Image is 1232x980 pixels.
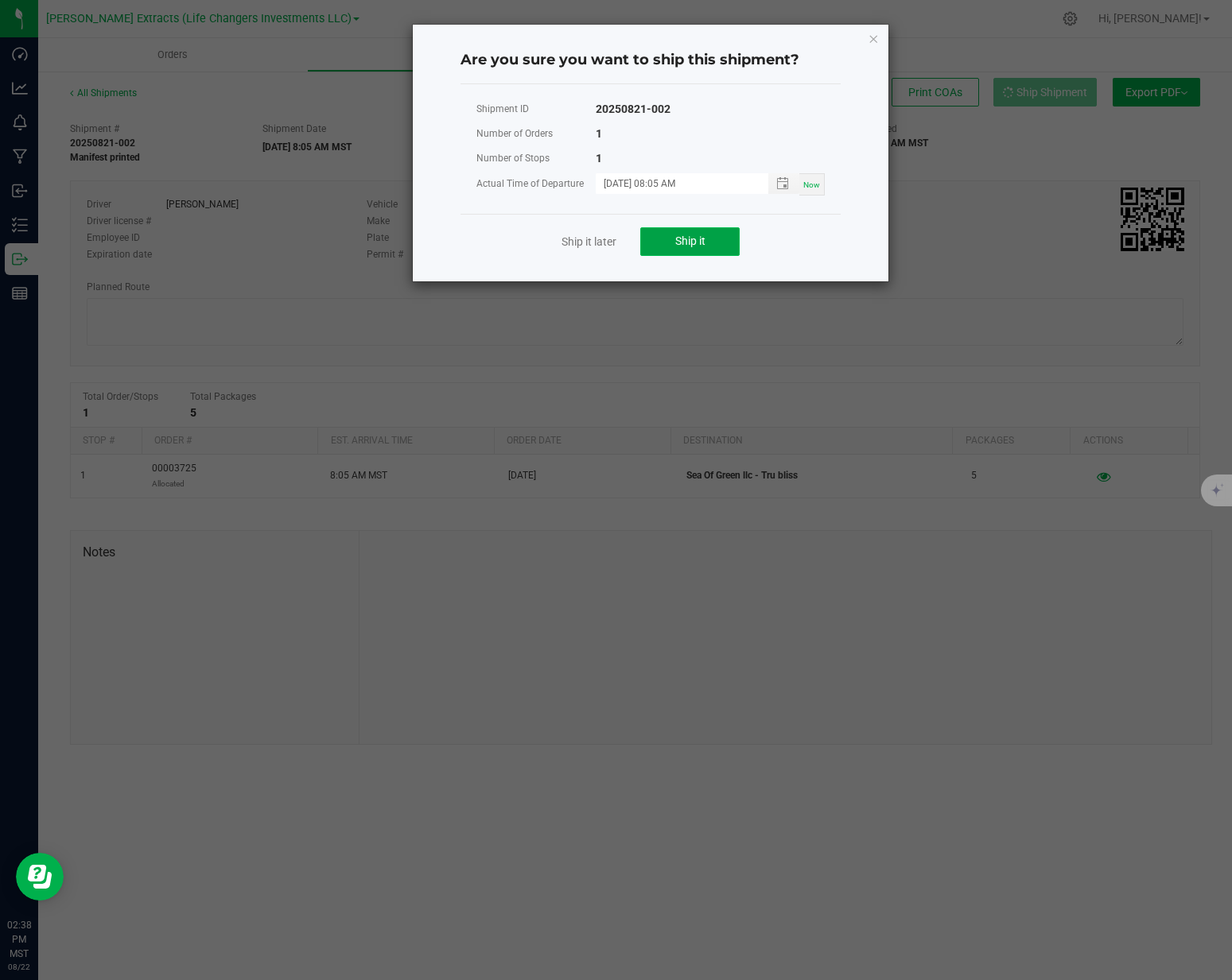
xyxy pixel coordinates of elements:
[803,180,820,189] span: Now
[640,227,740,256] button: Ship it
[476,149,596,168] div: Number of Stops
[675,234,705,247] span: Ship it
[461,50,841,71] h4: Are you sure you want to ship this shipment?
[476,124,596,144] div: Number of Orders
[768,173,799,193] span: Toggle popup
[562,234,616,250] a: Ship it later
[868,29,879,48] button: Close
[596,124,602,144] div: 1
[596,149,602,168] div: 1
[596,173,752,193] input: MM/dd/yyyy HH:MM a
[16,853,64,901] iframe: Resource center
[596,99,670,119] div: 20250821-002
[476,99,596,119] div: Shipment ID
[476,174,596,194] div: Actual Time of Departure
